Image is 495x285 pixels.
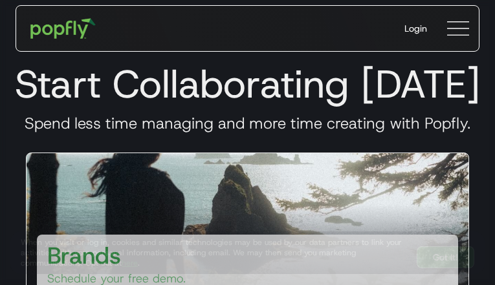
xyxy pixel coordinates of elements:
div: Login [404,22,427,35]
h1: Start Collaborating [DATE] [10,61,485,107]
a: home [21,9,105,48]
h3: Spend less time managing and more time creating with Popfly. [10,114,485,133]
a: here [122,258,138,268]
div: When you visit or log in, cookies and similar technologies may be used by our data partners to li... [21,237,406,268]
a: Login [394,12,437,45]
a: Got It! [417,246,474,268]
